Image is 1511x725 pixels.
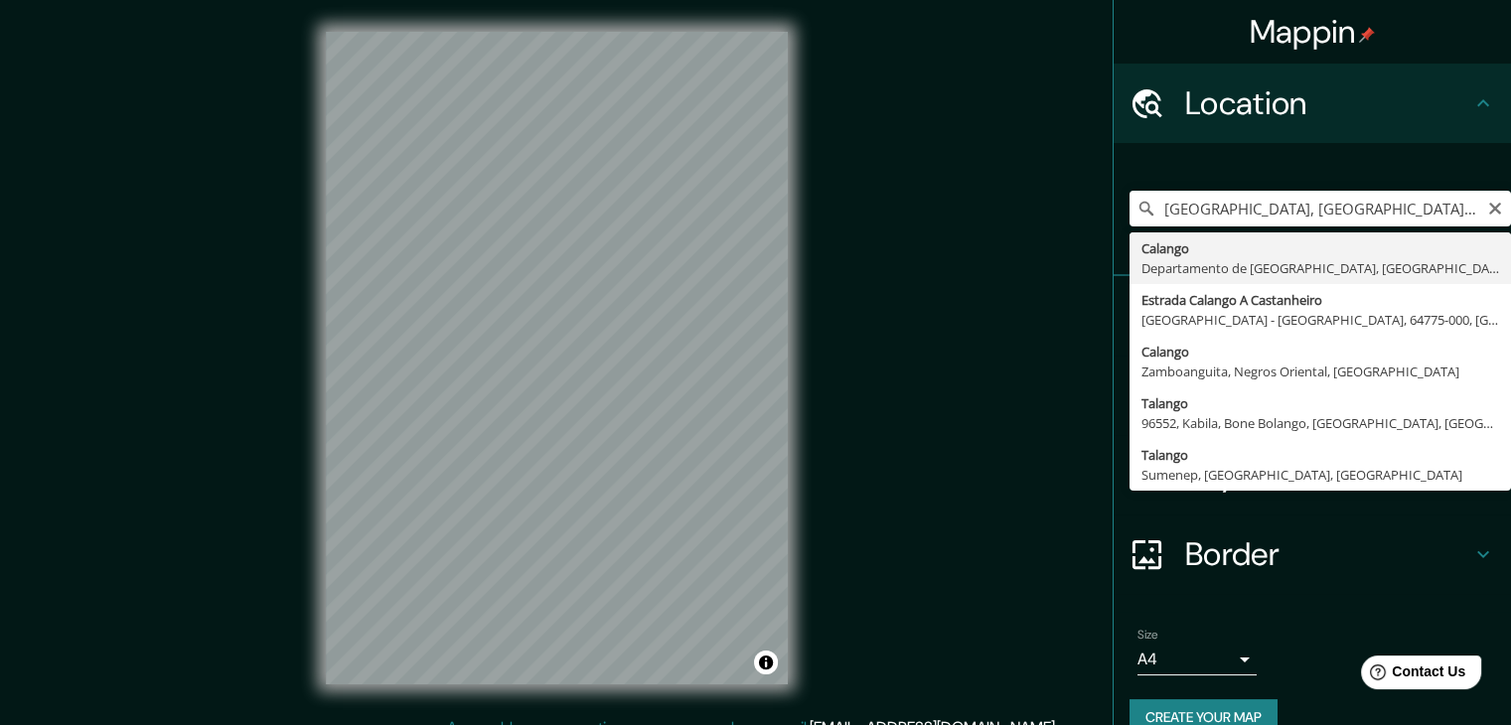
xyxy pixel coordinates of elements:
[1137,644,1257,675] div: A4
[1114,64,1511,143] div: Location
[1137,627,1158,644] label: Size
[1130,191,1511,226] input: Pick your city or area
[1141,258,1499,278] div: Departamento de [GEOGRAPHIC_DATA], [GEOGRAPHIC_DATA]
[1141,413,1499,433] div: 96552, Kabila, Bone Bolango, [GEOGRAPHIC_DATA], [GEOGRAPHIC_DATA]
[1114,276,1511,356] div: Pins
[1250,12,1376,52] h4: Mappin
[1141,342,1499,362] div: Calango
[1114,435,1511,514] div: Layout
[1141,445,1499,465] div: Talango
[1141,362,1499,381] div: Zamboanguita, Negros Oriental, [GEOGRAPHIC_DATA]
[1334,648,1489,703] iframe: Help widget launcher
[1185,534,1471,574] h4: Border
[1487,198,1503,217] button: Clear
[1114,514,1511,594] div: Border
[1141,393,1499,413] div: Talango
[1359,27,1375,43] img: pin-icon.png
[754,651,778,674] button: Toggle attribution
[1114,356,1511,435] div: Style
[1141,290,1499,310] div: Estrada Calango A Castanheiro
[1141,310,1499,330] div: [GEOGRAPHIC_DATA] - [GEOGRAPHIC_DATA], 64775-000, [GEOGRAPHIC_DATA]
[1141,465,1499,485] div: Sumenep, [GEOGRAPHIC_DATA], [GEOGRAPHIC_DATA]
[1185,83,1471,123] h4: Location
[1185,455,1471,495] h4: Layout
[326,32,788,684] canvas: Map
[1141,238,1499,258] div: Calango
